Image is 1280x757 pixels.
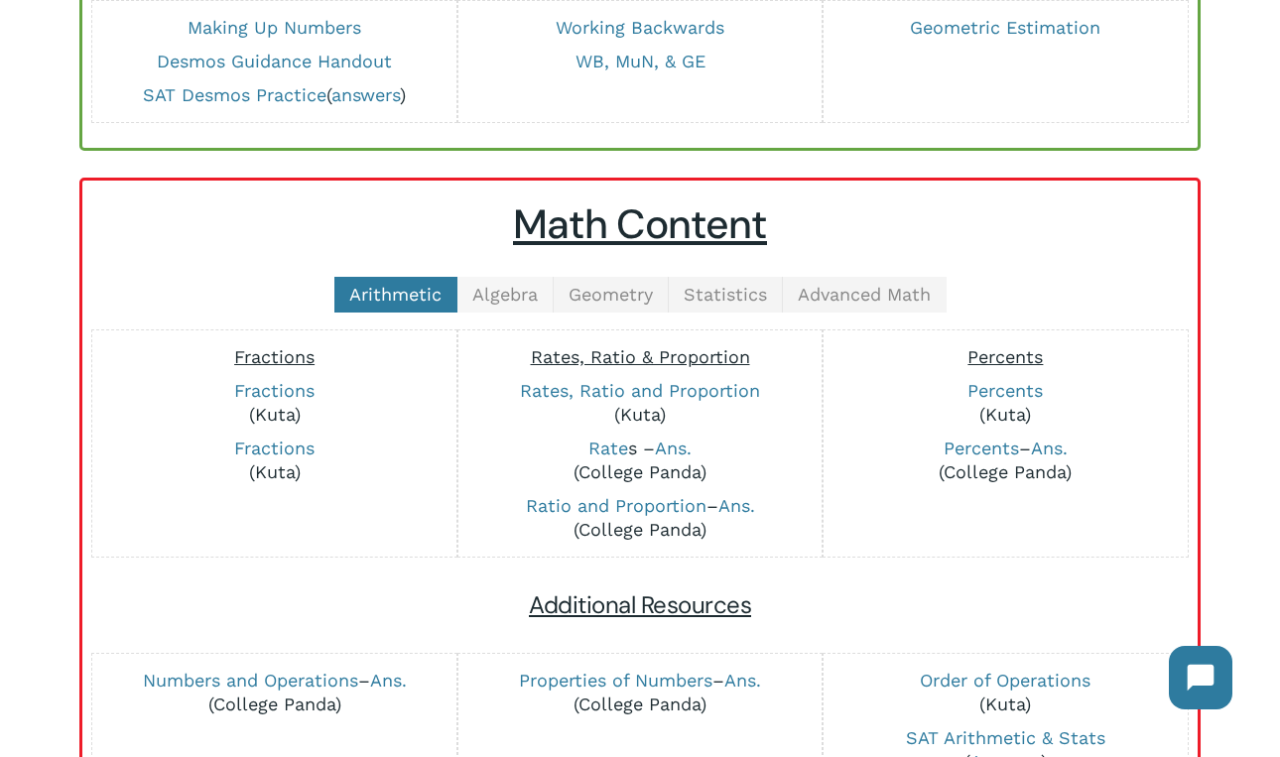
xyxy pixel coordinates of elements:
[967,380,1043,401] a: Percents
[334,277,457,313] a: Arithmetic
[798,284,931,305] span: Advanced Math
[331,84,400,105] a: answers
[944,438,1019,458] a: Percents
[468,494,812,542] p: – (College Panda)
[468,437,812,484] p: s – (College Panda)
[967,346,1043,367] span: Percents
[234,438,315,458] a: Fractions
[529,589,751,620] span: Additional Resources
[556,17,724,38] a: Working Backwards
[143,84,326,105] a: SAT Desmos Practice
[576,51,705,71] a: WB, MuN, & GE
[569,284,653,305] span: Geometry
[102,669,446,716] p: – (College Panda)
[349,284,442,305] span: Arithmetic
[910,17,1100,38] a: Geometric Estimation
[520,380,760,401] a: Rates, Ratio and Proportion
[234,346,315,367] span: Fractions
[102,379,446,427] p: (Kuta)
[102,437,446,484] p: (Kuta)
[588,438,628,458] a: Rate
[102,83,446,107] p: ( )
[783,277,947,313] a: Advanced Math
[833,379,1177,427] p: (Kuta)
[1031,438,1068,458] a: Ans.
[1149,626,1252,729] iframe: Chatbot
[234,380,315,401] a: Fractions
[531,346,750,367] span: Rates, Ratio & Proportion
[157,51,392,71] a: Desmos Guidance Handout
[655,438,692,458] a: Ans.
[513,198,767,251] u: Math Content
[718,495,755,516] a: Ans.
[669,277,783,313] a: Statistics
[920,670,1090,691] a: Order of Operations
[468,669,812,716] p: – (College Panda)
[143,670,358,691] a: Numbers and Operations
[519,670,712,691] a: Properties of Numbers
[684,284,767,305] span: Statistics
[526,495,706,516] a: Ratio and Proportion
[833,437,1177,484] p: – (College Panda)
[468,379,812,427] p: (Kuta)
[457,277,554,313] a: Algebra
[370,670,407,691] a: Ans.
[472,284,538,305] span: Algebra
[724,670,761,691] a: Ans.
[188,17,361,38] a: Making Up Numbers
[554,277,669,313] a: Geometry
[906,727,1105,748] a: SAT Arithmetic & Stats
[833,669,1177,716] p: (Kuta)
